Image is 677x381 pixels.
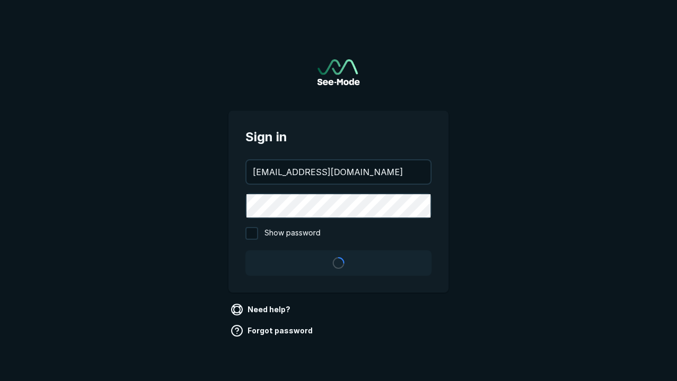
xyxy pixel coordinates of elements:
a: Need help? [228,301,295,318]
input: your@email.com [246,160,431,184]
span: Sign in [245,128,432,147]
span: Show password [264,227,321,240]
a: Go to sign in [317,59,360,85]
img: See-Mode Logo [317,59,360,85]
a: Forgot password [228,322,317,339]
